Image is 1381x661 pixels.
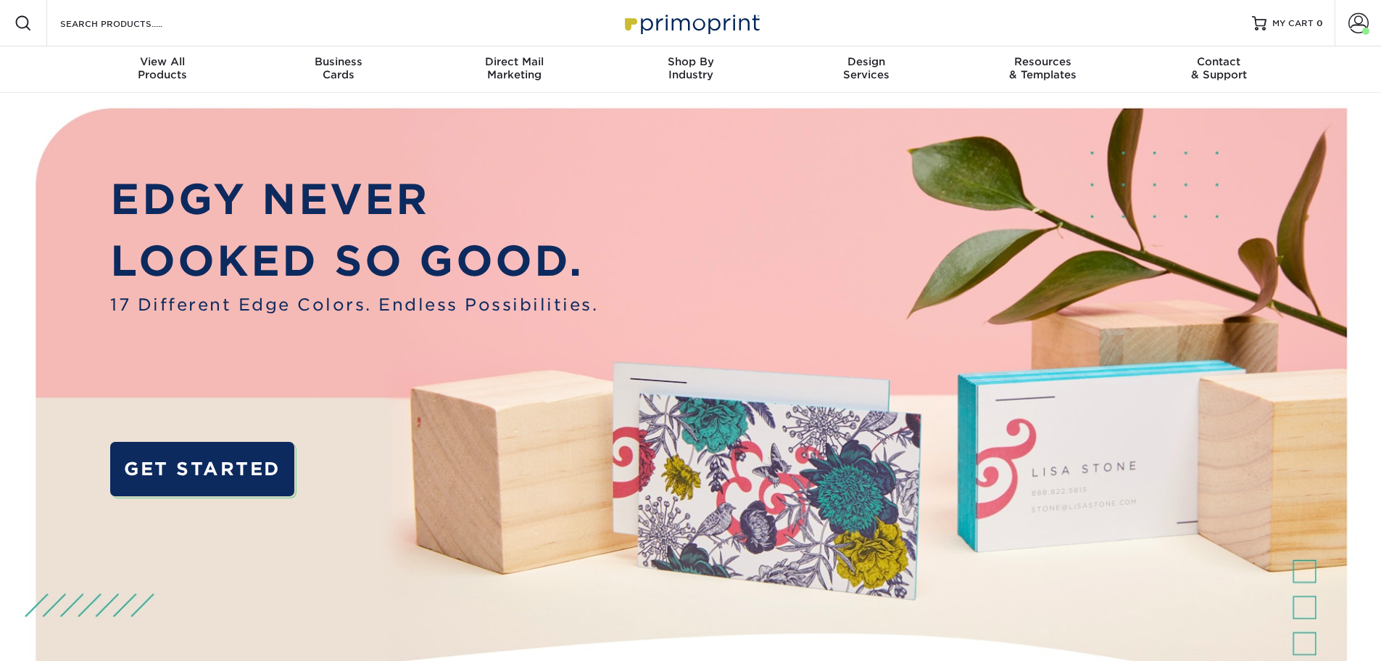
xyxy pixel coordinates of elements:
span: Business [250,55,426,68]
span: Resources [955,55,1131,68]
a: Direct MailMarketing [426,46,602,93]
a: View AllProducts [75,46,251,93]
span: MY CART [1272,17,1314,30]
div: Cards [250,55,426,81]
a: Shop ByIndustry [602,46,779,93]
p: EDGY NEVER [110,168,598,231]
span: Shop By [602,55,779,68]
div: & Support [1131,55,1307,81]
span: 17 Different Edge Colors. Endless Possibilities. [110,292,598,317]
input: SEARCH PRODUCTS..... [59,15,200,32]
div: Products [75,55,251,81]
span: View All [75,55,251,68]
a: GET STARTED [110,442,294,496]
a: DesignServices [779,46,955,93]
div: Services [779,55,955,81]
span: 0 [1316,18,1323,28]
span: Contact [1131,55,1307,68]
a: BusinessCards [250,46,426,93]
span: Design [779,55,955,68]
a: Contact& Support [1131,46,1307,93]
div: & Templates [955,55,1131,81]
p: LOOKED SO GOOD. [110,230,598,292]
img: Primoprint [618,7,763,38]
a: Resources& Templates [955,46,1131,93]
span: Direct Mail [426,55,602,68]
div: Marketing [426,55,602,81]
div: Industry [602,55,779,81]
